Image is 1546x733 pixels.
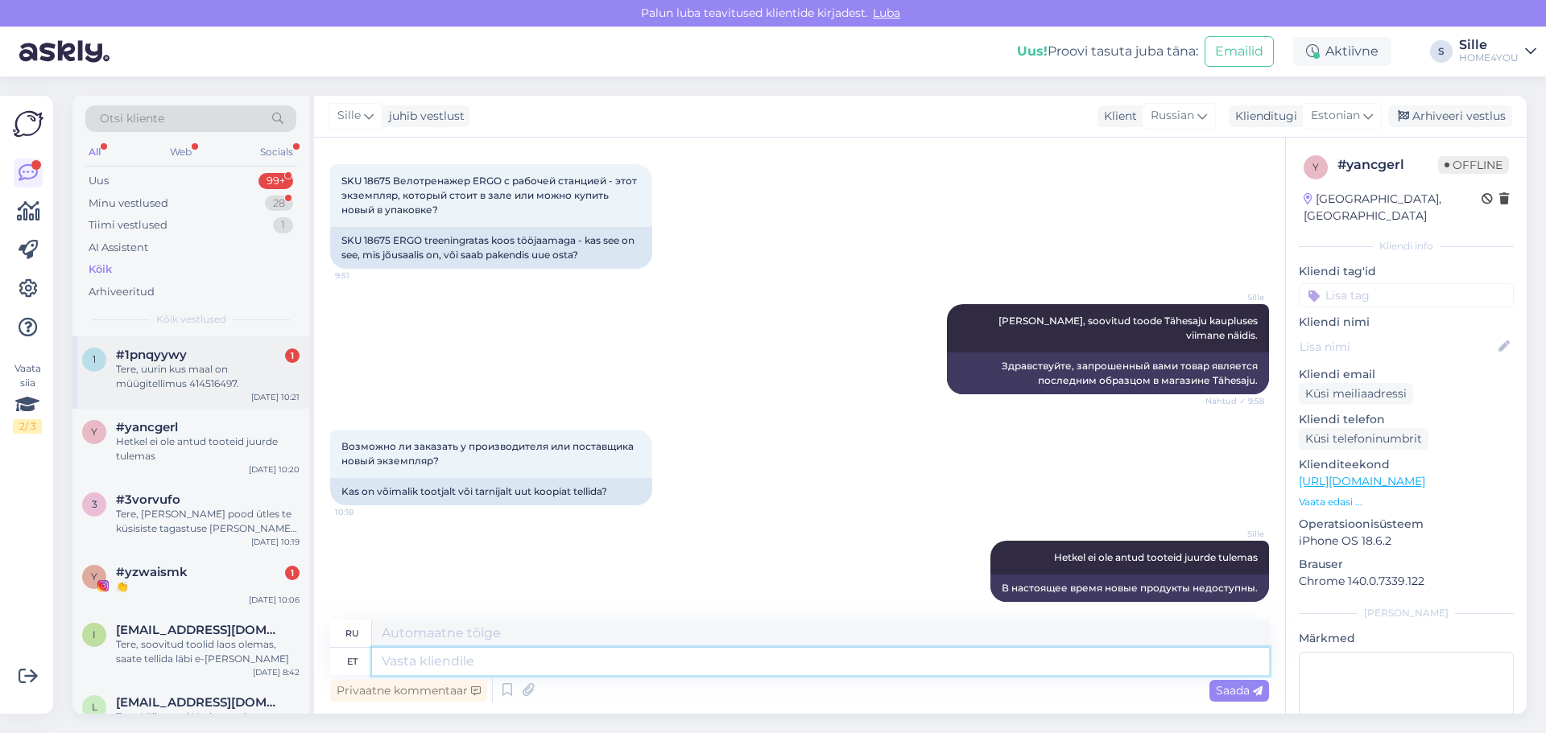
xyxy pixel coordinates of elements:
[253,666,300,678] div: [DATE] 8:42
[285,566,300,580] div: 1
[998,315,1260,341] span: [PERSON_NAME], soovitud toode Tähesaju kaupluses viimane näidis.
[85,142,104,163] div: All
[335,270,395,282] span: 9:51
[258,173,293,189] div: 99+
[947,352,1269,394] div: Здравствуйте, запрошенный вами товар является последним образцом в магазине Tähesaju.
[1299,283,1514,307] input: Lisa tag
[91,426,97,438] span: y
[116,565,188,579] span: #yzwaismk
[116,348,187,362] span: #1pnqyywy
[345,620,359,647] div: ru
[13,419,42,434] div: 2 / 3
[1299,495,1514,509] p: Vaata edasi ...
[1017,42,1198,61] div: Proovi tasuta juba täna:
[1097,108,1137,125] div: Klient
[341,175,639,216] span: SKU 18675 Велотренажер ERGO с рабочей станцией - этот экземпляр, который стоит в зале или можно к...
[1459,39,1519,51] div: Sille
[1459,39,1536,64] a: SilleHOME4YOU
[251,536,300,548] div: [DATE] 10:19
[116,637,300,666] div: Tere, soovitud toolid laos olemas, saate tellida läbi e-[PERSON_NAME]
[1311,107,1360,125] span: Estonian
[335,506,395,518] span: 10:18
[1017,43,1048,59] b: Uus!
[91,570,97,583] span: y
[1299,533,1514,550] p: iPhone OS 18.6.2
[251,391,300,403] div: [DATE] 10:21
[89,196,168,212] div: Minu vestlused
[249,594,300,606] div: [DATE] 10:06
[92,701,97,713] span: l
[89,240,148,256] div: AI Assistent
[1293,37,1391,66] div: Aktiivne
[990,574,1269,602] div: В настоящее время новые продукты недоступны.
[89,261,112,278] div: Kõik
[330,478,652,505] div: Kas on võimalik tootjalt või tarnijalt uut koopiat tellida?
[1299,366,1514,383] p: Kliendi email
[116,623,283,637] span: Indianzaikakeila@gmail.com
[337,107,361,125] span: Sille
[89,217,167,233] div: Tiimi vestlused
[93,353,96,365] span: 1
[1299,516,1514,533] p: Operatsioonisüsteem
[93,628,96,640] span: I
[1229,108,1297,125] div: Klienditugi
[13,361,42,434] div: Vaata siia
[1299,630,1514,647] p: Märkmed
[1216,683,1263,698] span: Saada
[1299,474,1425,488] a: [URL][DOMAIN_NAME]
[868,6,905,20] span: Luba
[116,492,180,507] span: #3vorvufo
[1299,428,1428,450] div: Küsi telefoninumbrit
[1299,383,1413,405] div: Küsi meiliaadressi
[89,284,155,300] div: Arhiveeritud
[89,173,109,189] div: Uus
[116,507,300,536] div: Tere, [PERSON_NAME] pood ütles te küsisiste tagastuse [PERSON_NAME] nad ütlesid tagastada ei saa,...
[116,420,178,434] span: #yancgerl
[1300,338,1495,356] input: Lisa nimi
[1438,156,1509,174] span: Offline
[1204,603,1264,615] span: 10:20
[116,579,300,594] div: 👏
[1388,105,1512,127] div: Arhiveeri vestlus
[273,217,293,233] div: 1
[1312,161,1319,173] span: y
[116,434,300,463] div: Hetkel ei ole antud tooteid juurde tulemas
[1205,36,1274,67] button: Emailid
[1151,107,1194,125] span: Russian
[382,108,465,125] div: juhib vestlust
[116,362,300,391] div: Tere, uurin kus maal on müügitellimus 414516497.
[100,110,164,127] span: Otsi kliente
[347,648,358,675] div: et
[1337,155,1438,175] div: # yancgerl
[1299,239,1514,253] div: Kliendi info
[1054,551,1258,563] span: Hetkel ei ole antud tooteid juurde tulemas
[1430,40,1453,63] div: S
[265,196,293,212] div: 28
[285,348,300,363] div: 1
[1459,51,1519,64] div: HOME4YOU
[1299,411,1514,428] p: Kliendi telefon
[167,142,195,163] div: Web
[156,312,226,327] span: Kõik vestlused
[1299,573,1514,590] p: Chrome 140.0.7339.122
[1304,191,1482,224] div: [GEOGRAPHIC_DATA], [GEOGRAPHIC_DATA]
[1204,291,1264,303] span: Sille
[1299,263,1514,280] p: Kliendi tag'id
[1204,395,1264,407] span: Nähtud ✓ 9:58
[92,498,97,510] span: 3
[1299,606,1514,620] div: [PERSON_NAME]
[1299,314,1514,331] p: Kliendi nimi
[341,440,636,467] span: Возможно ли заказать у производителя или поставщика новый экземпляр?
[116,695,283,710] span: lina29@bk.ru
[1299,456,1514,473] p: Klienditeekond
[330,227,652,269] div: SKU 18675 ERGO treeningratas koos tööjaamaga - kas see on see, mis jõusaalis on, või saab pakendi...
[1299,556,1514,573] p: Brauser
[249,463,300,476] div: [DATE] 10:20
[13,109,43,139] img: Askly Logo
[257,142,296,163] div: Socials
[330,680,487,702] div: Privaatne kommentaar
[1204,528,1264,540] span: Sille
